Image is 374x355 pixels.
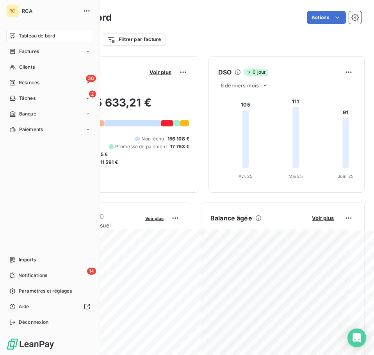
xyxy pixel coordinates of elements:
[22,8,78,14] span: RCA
[19,256,36,263] span: Imports
[19,32,55,39] span: Tableau de bord
[147,69,174,76] button: Voir plus
[307,11,346,24] button: Actions
[19,64,35,71] span: Clients
[338,174,354,179] tspan: Juin 25
[6,5,19,17] div: RC
[98,159,118,166] span: -11 591 €
[102,33,166,46] button: Filtrer par facture
[19,303,29,310] span: Aide
[6,300,93,313] a: Aide
[115,143,167,150] span: Promesse de paiement
[289,174,303,179] tspan: Mai 25
[19,288,72,295] span: Paramètres et réglages
[221,82,259,89] span: 6 derniers mois
[244,69,268,76] span: 0 jour
[19,110,36,117] span: Banque
[19,319,49,326] span: Déconnexion
[347,328,366,347] div: Open Intercom Messenger
[86,75,96,82] span: 36
[210,213,252,223] h6: Balance âgée
[145,216,164,221] span: Voir plus
[19,126,43,133] span: Paiements
[239,174,253,179] tspan: Avr. 25
[19,48,39,55] span: Factures
[170,143,189,150] span: 17 753 €
[89,91,96,98] span: 2
[19,95,36,102] span: Tâches
[312,215,334,221] span: Voir plus
[310,215,336,222] button: Voir plus
[141,135,164,142] span: Non-échu
[18,272,47,279] span: Notifications
[19,79,39,86] span: Relances
[44,96,189,117] h2: 375 633,21 €
[87,268,96,275] span: 14
[143,215,166,222] button: Voir plus
[167,135,189,142] span: 156 108 €
[218,67,232,77] h6: DSO
[6,338,55,350] img: Logo LeanPay
[150,69,171,75] span: Voir plus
